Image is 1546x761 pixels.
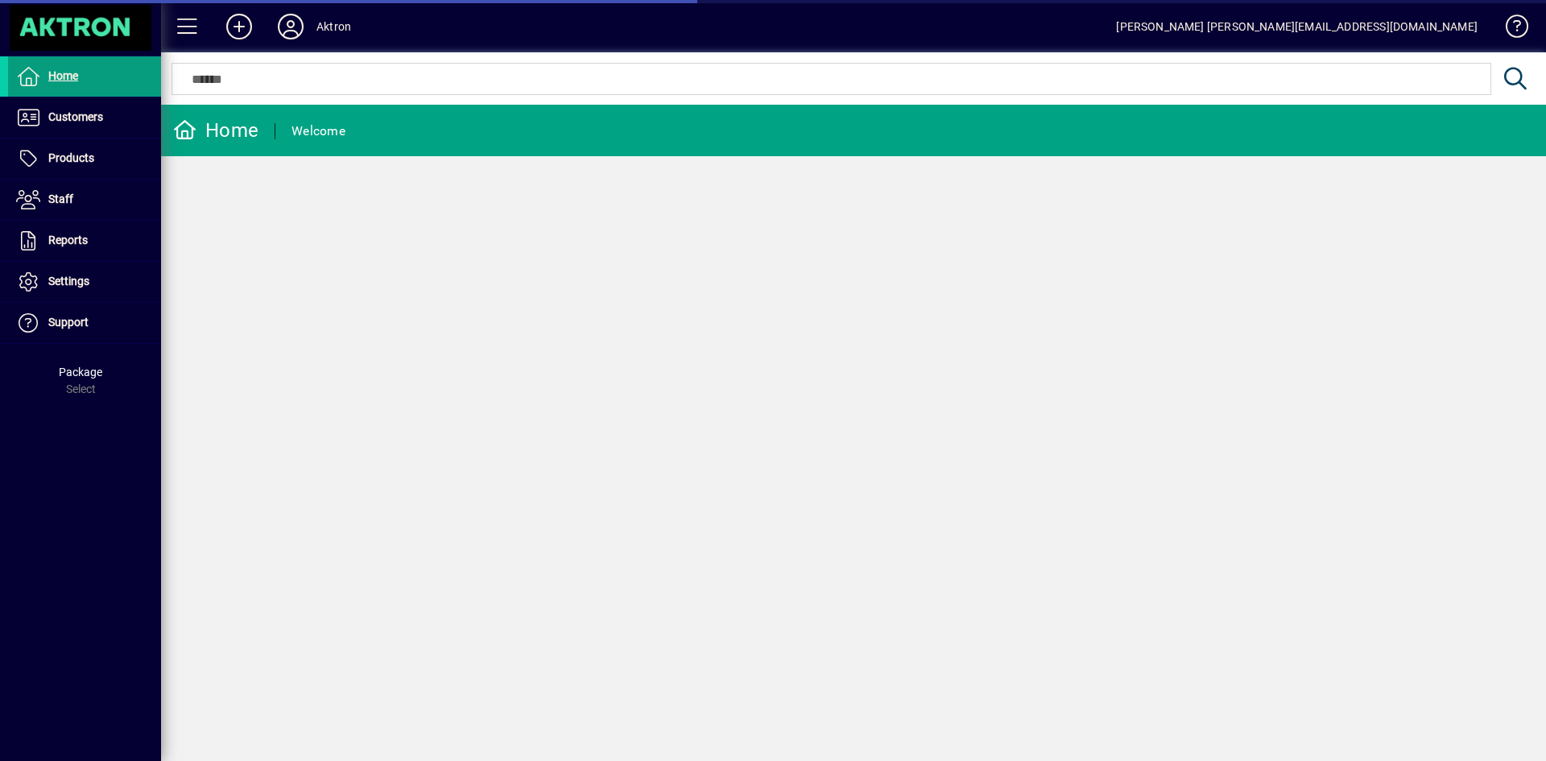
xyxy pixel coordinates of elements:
span: Settings [48,275,89,287]
button: Profile [265,12,316,41]
span: Customers [48,110,103,123]
div: Home [173,118,258,143]
a: Customers [8,97,161,138]
a: Support [8,303,161,343]
div: [PERSON_NAME] [PERSON_NAME][EMAIL_ADDRESS][DOMAIN_NAME] [1116,14,1478,39]
a: Knowledge Base [1494,3,1526,56]
span: Package [59,366,102,378]
a: Reports [8,221,161,261]
button: Add [213,12,265,41]
div: Welcome [291,118,345,144]
span: Reports [48,234,88,246]
a: Staff [8,180,161,220]
a: Settings [8,262,161,302]
span: Home [48,69,78,82]
a: Products [8,139,161,179]
span: Staff [48,192,73,205]
span: Products [48,151,94,164]
div: Aktron [316,14,351,39]
span: Support [48,316,89,329]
